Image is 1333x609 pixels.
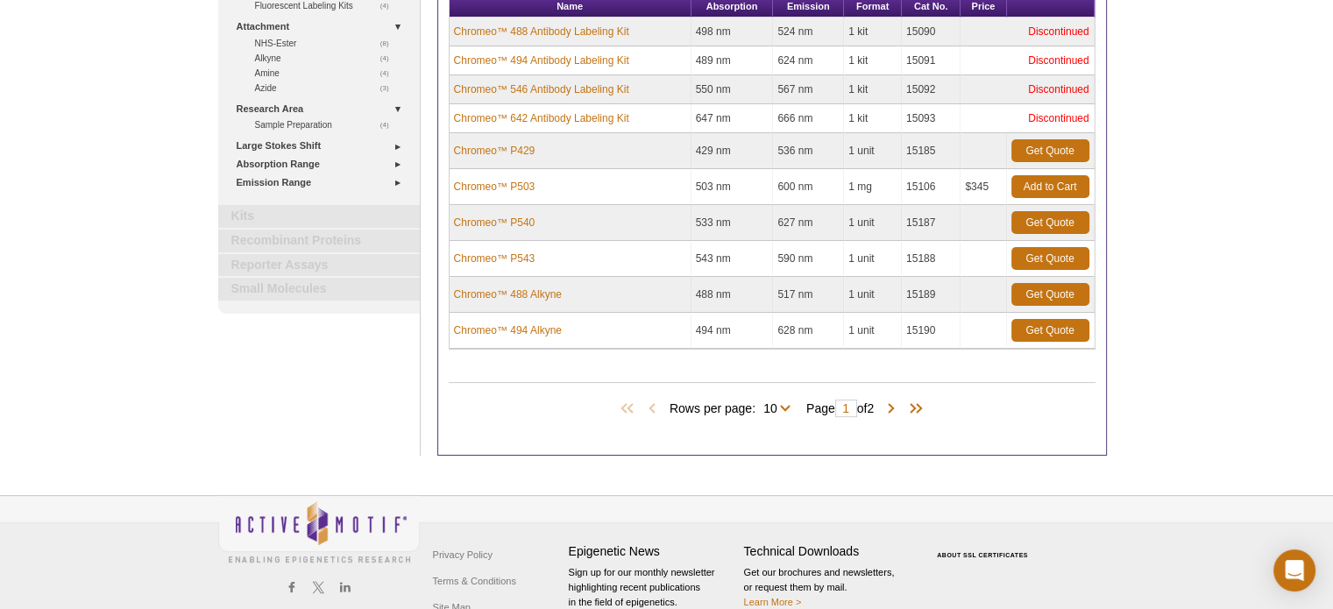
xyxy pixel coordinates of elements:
[961,18,1094,46] td: Discontinued
[937,552,1028,558] a: ABOUT SSL CERTIFICATES
[380,51,399,66] span: (4)
[902,313,961,349] td: 15190
[883,400,900,418] span: Next Page
[773,46,844,75] td: 624 nm
[844,46,902,75] td: 1 kit
[844,205,902,241] td: 1 unit
[919,527,1051,565] table: Click to Verify - This site chose Symantec SSL for secure e-commerce and confidential communicati...
[454,81,629,97] a: Chromeo™ 546 Antibody Labeling Kit
[380,66,399,81] span: (4)
[1273,549,1315,591] div: Open Intercom Messenger
[454,53,629,68] a: Chromeo™ 494 Antibody Labeling Kit
[844,313,902,349] td: 1 unit
[237,155,409,173] a: Absorption Range
[844,241,902,277] td: 1 unit
[773,169,844,205] td: 600 nm
[380,36,399,51] span: (8)
[454,24,629,39] a: Chromeo™ 488 Antibody Labeling Kit
[844,133,902,169] td: 1 unit
[429,542,497,568] a: Privacy Policy
[691,277,774,313] td: 488 nm
[691,75,774,104] td: 550 nm
[1011,211,1089,234] a: Get Quote
[454,110,629,126] a: Chromeo™ 642 Antibody Labeling Kit
[255,51,399,66] a: (4)Alkyne
[1011,283,1089,306] a: Get Quote
[744,597,802,607] a: Learn More >
[691,169,774,205] td: 503 nm
[744,544,911,559] h4: Technical Downloads
[773,277,844,313] td: 517 nm
[255,66,399,81] a: (4)Amine
[844,169,902,205] td: 1 mg
[902,169,961,205] td: 15106
[773,241,844,277] td: 590 nm
[237,173,409,192] a: Emission Range
[902,277,961,313] td: 15189
[961,46,1094,75] td: Discontinued
[454,215,535,230] a: Chromeo™ P540
[255,81,399,96] a: (3)Azide
[218,205,420,228] a: Kits
[691,46,774,75] td: 489 nm
[691,18,774,46] td: 498 nm
[454,179,535,195] a: Chromeo™ P503
[380,81,399,96] span: (3)
[902,18,961,46] td: 15090
[1011,139,1089,162] a: Get Quote
[902,205,961,241] td: 15187
[1011,247,1089,270] a: Get Quote
[218,254,420,277] a: Reporter Assays
[691,313,774,349] td: 494 nm
[429,568,521,594] a: Terms & Conditions
[773,313,844,349] td: 628 nm
[798,400,883,417] span: Page of
[380,117,399,132] span: (4)
[218,278,420,301] a: Small Molecules
[449,382,1095,383] h2: Products (19)
[454,143,535,159] a: Chromeo™ P429
[902,46,961,75] td: 15091
[691,205,774,241] td: 533 nm
[569,544,735,559] h4: Epigenetic News
[218,230,420,252] a: Recombinant Proteins
[454,287,562,302] a: Chromeo™ 488 Alkyne
[844,75,902,104] td: 1 kit
[1011,175,1089,198] a: Add to Cart
[961,104,1094,133] td: Discontinued
[617,400,643,418] span: First Page
[867,401,874,415] span: 2
[773,75,844,104] td: 567 nm
[961,169,1006,205] td: $345
[643,400,661,418] span: Previous Page
[691,133,774,169] td: 429 nm
[1011,319,1089,342] a: Get Quote
[961,75,1094,104] td: Discontinued
[844,277,902,313] td: 1 unit
[773,18,844,46] td: 524 nm
[255,36,399,51] a: (8)NHS-Ester
[454,251,535,266] a: Chromeo™ P543
[902,241,961,277] td: 15188
[844,18,902,46] td: 1 kit
[844,104,902,133] td: 1 kit
[237,137,409,155] a: Large Stokes Shift
[218,496,420,567] img: Active Motif,
[902,104,961,133] td: 15093
[773,205,844,241] td: 627 nm
[237,18,409,36] a: Attachment
[900,400,926,418] span: Last Page
[691,104,774,133] td: 647 nm
[237,100,409,118] a: Research Area
[454,322,562,338] a: Chromeo™ 494 Alkyne
[902,75,961,104] td: 15092
[902,133,961,169] td: 15185
[773,104,844,133] td: 666 nm
[773,133,844,169] td: 536 nm
[691,241,774,277] td: 543 nm
[670,399,798,416] span: Rows per page:
[255,117,399,132] a: (4)Sample Preparation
